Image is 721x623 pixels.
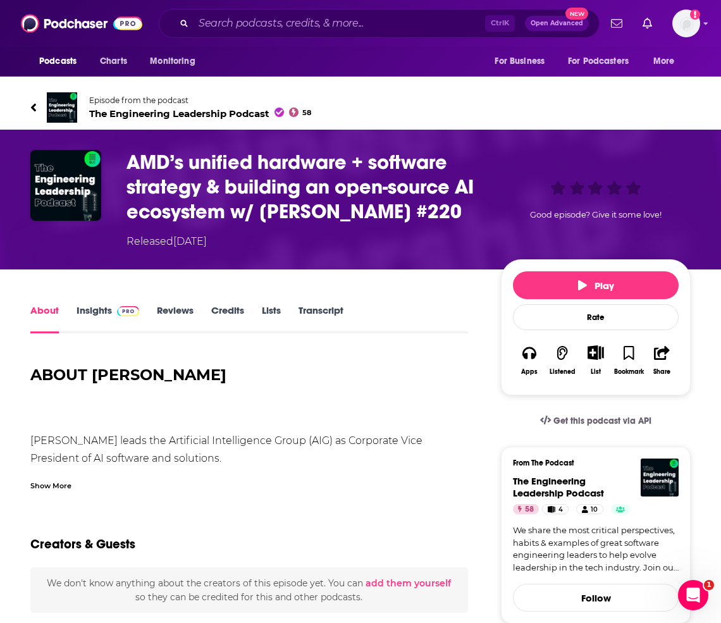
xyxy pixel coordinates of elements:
span: The Engineering Leadership Podcast [89,108,311,120]
a: 10 [576,504,603,514]
a: Transcript [299,304,343,333]
svg: Add a profile image [690,9,700,20]
span: New [565,8,588,20]
button: Share [646,337,679,383]
a: The Engineering Leadership Podcast [513,475,604,499]
div: Rate [513,304,679,330]
h3: From The Podcast [513,459,669,467]
input: Search podcasts, credits, & more... [194,13,485,34]
a: Show notifications dropdown [638,13,657,34]
span: Podcasts [39,52,77,70]
div: Show More ButtonList [579,337,612,383]
span: 1 [704,580,714,590]
a: [PERSON_NAME] [92,366,226,384]
button: Bookmark [612,337,645,383]
div: Listened [550,368,576,376]
img: Podchaser Pro [117,306,139,316]
a: Get this podcast via API [530,405,662,436]
span: Get this podcast via API [553,416,651,426]
strong: ABOUT [30,366,87,384]
div: List [591,367,601,376]
button: Follow [513,584,679,612]
span: Episode from the podcast [89,96,311,105]
span: 4 [558,503,563,516]
a: Credits [211,304,244,333]
img: The Engineering Leadership Podcast [641,459,679,497]
button: Play [513,271,679,299]
a: 58 [513,504,539,514]
div: Share [653,368,670,376]
span: Play [578,280,614,292]
a: Reviews [157,304,194,333]
img: Podchaser - Follow, Share and Rate Podcasts [21,11,142,35]
span: More [653,52,675,70]
img: User Profile [672,9,700,37]
button: open menu [486,49,560,73]
img: AMD’s unified hardware + software strategy & building an open-source AI ecosystem w/ Anush Elango... [30,150,101,221]
button: open menu [141,49,211,73]
span: Ctrl K [485,15,515,32]
button: Open AdvancedNew [525,16,589,31]
a: InsightsPodchaser Pro [77,304,139,333]
h1: AMD’s unified hardware + software strategy & building an open-source AI ecosystem w/ Anush Elango... [126,150,481,224]
a: Show notifications dropdown [606,13,627,34]
button: open menu [560,49,647,73]
button: Show More Button [582,345,608,359]
button: Apps [513,337,546,383]
iframe: Intercom live chat [678,580,708,610]
div: Apps [521,368,538,376]
button: Show profile menu [672,9,700,37]
span: Good episode? Give it some love! [530,210,662,219]
span: For Business [495,52,545,70]
div: Search podcasts, credits, & more... [159,9,600,38]
a: Lists [262,304,281,333]
a: Charts [92,49,135,73]
button: add them yourself [366,578,451,588]
a: We share the most critical perspectives, habits & examples of great software engineering leaders ... [513,524,679,574]
h2: Creators & Guests [30,536,135,552]
div: Bookmark [614,368,644,376]
button: open menu [30,49,93,73]
span: We don't know anything about the creators of this episode yet . You can so they can be credited f... [47,577,451,603]
a: The Engineering Leadership PodcastEpisode from the podcastThe Engineering Leadership Podcast58 [30,92,691,123]
span: Charts [100,52,127,70]
button: Listened [546,337,579,383]
span: Monitoring [150,52,195,70]
span: For Podcasters [568,52,629,70]
span: 10 [591,503,598,516]
span: Logged in as mindyn [672,9,700,37]
span: 58 [525,503,534,516]
img: The Engineering Leadership Podcast [47,92,77,123]
div: Released [DATE] [126,234,207,249]
span: 58 [302,110,311,116]
span: Open Advanced [531,20,583,27]
a: 4 [542,504,569,514]
button: open menu [644,49,691,73]
a: About [30,304,59,333]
